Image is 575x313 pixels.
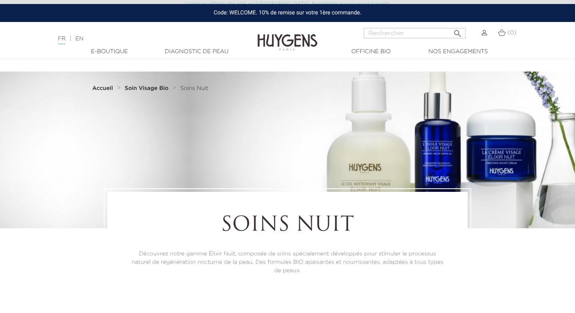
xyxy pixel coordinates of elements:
[418,48,498,56] a: Nos engagements
[180,85,208,92] a: Soins Nuit
[92,86,113,91] strong: Accueil
[75,36,83,42] a: EN
[129,250,446,275] p: Découvrez notre gamme Élixir Nuit, composée de soins spécialement développés pour stimuler le pro...
[58,36,65,44] a: FR
[125,86,169,91] strong: Soin Visage Bio
[364,28,466,38] input: Rechercher
[125,85,171,92] a: Soin Visage Bio
[258,21,317,52] img: Huygens
[54,34,234,44] div: |
[508,30,516,36] span: (0)
[129,214,446,238] h1: Soins Nuit
[157,48,236,56] a: Diagnostic de peau
[92,85,115,92] a: Accueil
[450,26,465,36] button: 
[180,86,208,91] span: Soins Nuit
[69,48,149,56] a: E-Boutique
[331,48,411,56] a: Officine Bio
[453,26,462,36] i: 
